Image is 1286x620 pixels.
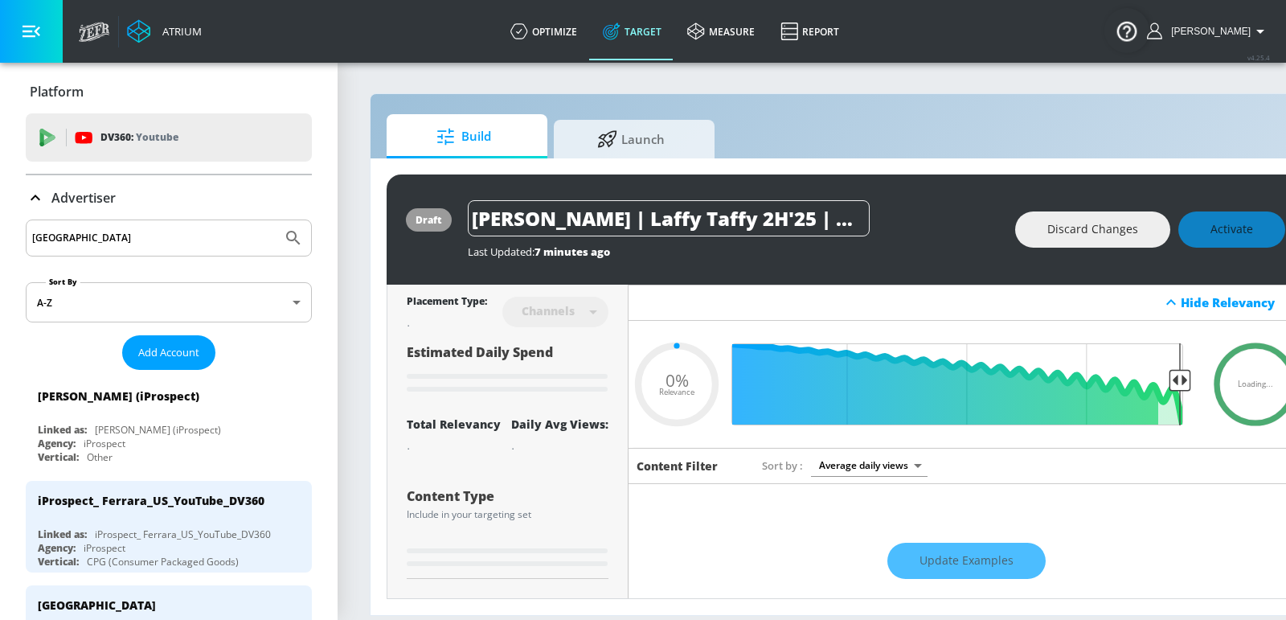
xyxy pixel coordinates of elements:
p: Advertiser [51,189,116,207]
div: Linked as: [38,423,87,437]
div: Agency: [38,437,76,450]
div: Vertical: [38,450,79,464]
div: [PERSON_NAME] (iProspect)Linked as:[PERSON_NAME] (iProspect)Agency:iProspectVertical:Other [26,376,312,468]
span: 0% [666,372,689,388]
span: 7 minutes ago [534,244,610,259]
div: Linked as: [38,528,87,541]
div: Content Type [407,490,608,503]
div: [GEOGRAPHIC_DATA] [38,597,156,613]
div: Placement Type: [407,294,487,311]
div: Total Relevancy [407,417,501,432]
button: Add Account [122,335,215,370]
span: Estimated Daily Spend [407,343,553,361]
div: Average daily views [811,454,928,476]
span: Relevance [659,388,694,396]
p: Platform [30,83,84,101]
div: [PERSON_NAME] (iProspect) [95,423,221,437]
span: Discard Changes [1047,220,1138,240]
div: iProspect [84,541,125,555]
a: Atrium [127,19,202,43]
div: Daily Avg Views: [511,417,608,432]
div: iProspect_ Ferrara_US_YouTube_DV360 [95,528,271,541]
button: [PERSON_NAME] [1147,22,1270,41]
div: Estimated Daily Spend [407,343,608,397]
div: iProspect_ Ferrara_US_YouTube_DV360 [38,493,264,508]
h6: Content Filter [637,458,718,474]
div: [PERSON_NAME] (iProspect) [38,388,199,404]
div: Channels [514,304,583,318]
div: Atrium [156,24,202,39]
span: Launch [570,120,692,158]
div: Include in your targeting set [407,510,608,519]
div: Last Updated: [468,244,999,259]
div: iProspect_ Ferrara_US_YouTube_DV360Linked as:iProspect_ Ferrara_US_YouTube_DV360Agency:iProspectV... [26,481,312,573]
div: Platform [26,69,312,114]
div: draft [416,213,442,227]
div: Advertiser [26,175,312,220]
div: Other [87,450,113,464]
button: Discard Changes [1015,211,1170,248]
a: measure [674,2,768,60]
a: optimize [498,2,590,60]
p: DV360: [100,129,178,146]
a: Report [768,2,852,60]
span: login as: eugenia.kim@zefr.com [1165,26,1251,37]
div: iProspect [84,437,125,450]
span: Add Account [138,343,199,362]
div: DV360: Youtube [26,113,312,162]
button: Submit Search [276,220,311,256]
div: Agency: [38,541,76,555]
input: Search by name [32,228,276,248]
span: Build [403,117,525,156]
div: Vertical: [38,555,79,569]
div: CPG (Consumer Packaged Goods) [87,555,239,569]
label: Sort By [46,277,80,287]
span: Sort by [762,458,803,473]
span: Loading... [1238,380,1273,388]
a: Target [590,2,674,60]
button: Open Resource Center [1104,8,1149,53]
input: Final Threshold [741,343,1191,425]
span: v 4.25.4 [1247,53,1270,62]
div: A-Z [26,282,312,322]
p: Youtube [136,129,178,146]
